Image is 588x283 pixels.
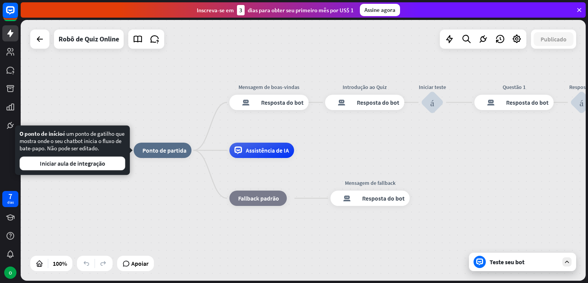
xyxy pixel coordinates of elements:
[238,84,299,90] font: Mensagem de boas-vindas
[490,258,524,266] font: Teste seu bot
[479,99,502,106] font: resposta do bot de bloco
[20,130,124,152] font: é um ponto de gatilho que mostra onde o seu chatbot inicia o fluxo de bate-papo. Não pode ser edi...
[8,191,12,201] font: 7
[59,30,119,49] div: Robô de Quiz Online
[246,146,289,154] font: Assistência de IA
[20,156,125,170] button: Iniciar aula de integração
[580,97,584,107] font: bloco_entrada_do_usuário
[506,99,549,106] font: Resposta do bot
[142,146,186,154] font: Ponto de partida
[345,179,395,186] font: Mensagem de fallback
[197,7,234,14] font: Inscreva-se em
[330,99,353,106] font: resposta do bot de bloco
[430,97,434,107] font: bloco_entrada_do_usuário
[40,160,105,167] font: Iniciar aula de integração
[503,84,526,90] font: Questão 1
[541,35,567,43] font: Publicado
[419,84,446,90] font: Iniciar teste
[53,260,67,267] font: 100%
[59,35,119,43] font: Robô de Quiz Online
[238,194,279,202] font: Fallback padrão
[364,6,395,13] font: Assine agora
[2,191,18,207] a: 7 dias
[534,32,573,46] button: Publicado
[343,84,387,90] font: Introdução ao Quiz
[9,270,12,276] font: O
[6,3,29,26] button: Abra o widget de bate-papo do LiveChat
[335,194,358,202] font: resposta do bot de bloco
[261,99,304,106] font: Resposta do bot
[239,7,242,14] font: 3
[357,99,399,106] font: Resposta do bot
[7,200,14,205] font: dias
[234,99,257,106] font: resposta do bot de bloco
[131,260,149,267] font: Apoiar
[362,194,405,202] font: Resposta do bot
[248,7,354,14] font: dias para obter seu primeiro mês por US$ 1
[20,130,62,137] font: O ponto de início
